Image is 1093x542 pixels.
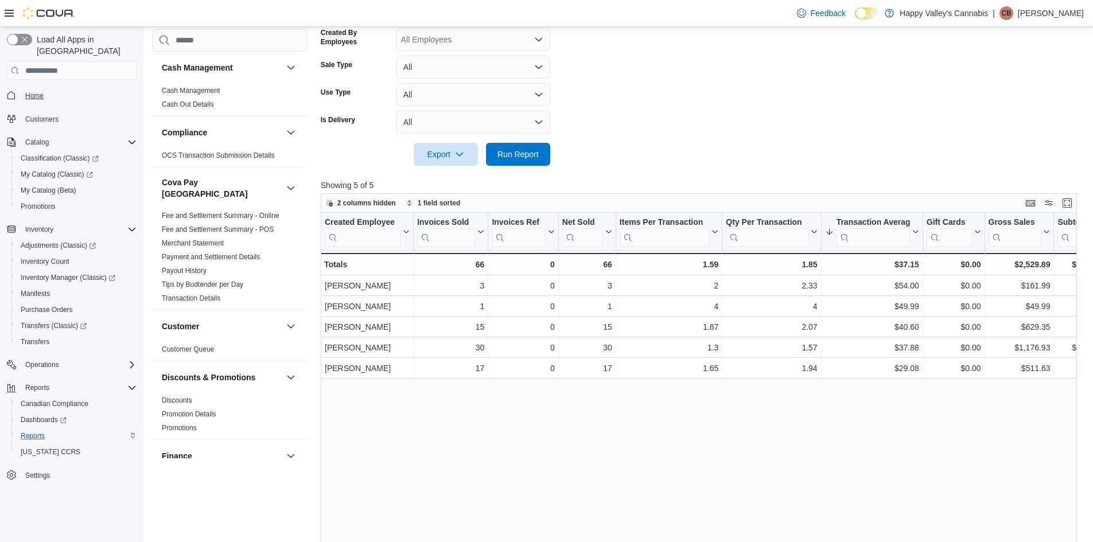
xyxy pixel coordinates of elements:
span: Reports [21,431,45,440]
a: Reports [16,429,49,443]
button: Home [2,87,141,103]
button: Display options [1042,196,1056,210]
a: Dashboards [11,412,141,428]
span: Catalog [25,138,49,147]
a: Inventory Manager (Classic) [11,270,141,286]
button: Cova Pay [GEOGRAPHIC_DATA] [284,181,298,195]
button: [US_STATE] CCRS [11,444,141,460]
label: Is Delivery [321,115,355,124]
div: Customer [153,342,307,361]
div: 3 [417,279,484,293]
div: 2.33 [726,279,817,293]
span: Load All Apps in [GEOGRAPHIC_DATA] [32,34,137,57]
button: Created Employee [325,217,410,247]
span: My Catalog (Beta) [21,186,76,195]
button: Invoices Ref [492,217,554,247]
p: Showing 5 of 5 [321,180,1085,191]
a: My Catalog (Classic) [16,167,98,181]
a: Payout History [162,267,207,275]
span: Canadian Compliance [16,397,137,411]
span: Feedback [811,7,846,19]
button: All [396,83,550,106]
a: My Catalog (Classic) [11,166,141,182]
label: Use Type [321,88,351,97]
span: Inventory [25,225,53,234]
div: 66 [417,258,484,271]
a: Purchase Orders [16,303,77,317]
span: Transfers (Classic) [21,321,87,330]
a: My Catalog (Beta) [16,184,81,197]
a: Manifests [16,287,55,301]
h3: Cova Pay [GEOGRAPHIC_DATA] [162,177,282,200]
div: $37.15 [824,258,919,271]
span: Home [21,88,137,102]
span: Promotions [162,423,197,432]
span: Fee and Settlement Summary - POS [162,225,274,234]
div: Net Sold [562,217,603,228]
div: 0 [492,258,554,271]
button: Enter fullscreen [1060,196,1074,210]
a: Transaction Details [162,294,220,302]
span: Customers [21,112,137,126]
div: Cova Pay [GEOGRAPHIC_DATA] [153,209,307,310]
div: $2,529.89 [988,258,1050,271]
p: [PERSON_NAME] [1018,6,1084,20]
span: Operations [25,360,59,369]
button: Reports [21,381,54,395]
h3: Compliance [162,127,207,138]
div: Invoices Sold [417,217,475,247]
button: Customer [162,321,282,332]
a: Home [21,89,48,103]
div: 3 [562,279,612,293]
div: 66 [562,258,612,271]
a: OCS Transaction Submission Details [162,151,275,159]
button: Discounts & Promotions [162,372,282,383]
span: Inventory Count [21,257,69,266]
span: [US_STATE] CCRS [21,447,80,457]
nav: Complex example [7,82,137,513]
span: Cash Management [162,86,220,95]
button: Settings [2,467,141,483]
a: Payment and Settlement Details [162,253,260,261]
button: Cash Management [162,62,282,73]
span: 2 columns hidden [337,198,396,208]
a: Adjustments (Classic) [16,239,100,252]
span: Reports [25,383,49,392]
span: Reports [16,429,137,443]
label: Created By Employees [321,28,392,46]
button: My Catalog (Beta) [11,182,141,198]
div: Created Employee [325,217,400,247]
span: OCS Transaction Submission Details [162,151,275,160]
label: Sale Type [321,60,352,69]
div: Invoices Sold [417,217,475,228]
span: Run Report [497,149,539,160]
span: Inventory Count [16,255,137,268]
a: Dashboards [16,413,71,427]
button: Catalog [21,135,53,149]
div: [PERSON_NAME] [325,279,410,293]
button: All [396,111,550,134]
a: Fee and Settlement Summary - Online [162,212,279,220]
div: 30 [562,341,612,354]
span: Promotions [16,200,137,213]
button: Inventory [2,221,141,237]
span: Discounts [162,396,192,405]
span: Promotions [21,202,56,211]
button: Invoices Sold [417,217,484,247]
span: Customers [25,115,59,124]
a: Merchant Statement [162,239,224,247]
span: Transfers [21,337,49,346]
span: Home [25,91,44,100]
div: $49.99 [988,299,1050,313]
span: Catalog [21,135,137,149]
div: 0 [492,361,554,375]
button: 1 field sorted [402,196,465,210]
div: Qty Per Transaction [726,217,808,228]
a: [US_STATE] CCRS [16,445,85,459]
a: Promotion Details [162,410,216,418]
div: $0.00 [927,299,981,313]
div: 15 [562,320,612,334]
a: Discounts [162,396,192,404]
button: Customer [284,319,298,333]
